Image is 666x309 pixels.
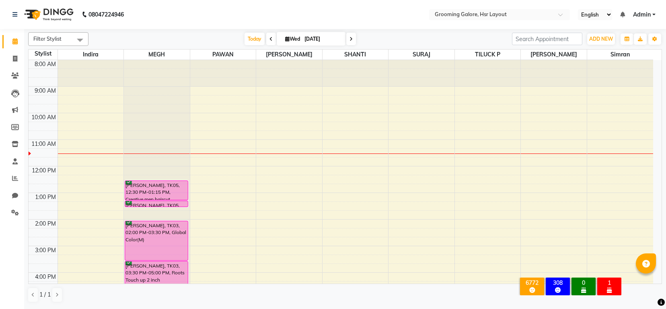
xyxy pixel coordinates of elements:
[589,36,613,42] span: ADD NEW
[632,277,658,301] iframe: chat widget
[39,290,51,299] span: 1 / 1
[573,279,594,286] div: 0
[245,33,265,45] span: Today
[33,220,58,228] div: 2:00 PM
[323,50,388,60] span: SHANTI
[599,279,620,286] div: 1
[388,50,454,60] span: SURAJ
[58,50,124,60] span: Indira
[33,273,58,281] div: 4:00 PM
[547,279,568,286] div: 308
[512,33,582,45] input: Search Appointment
[256,50,322,60] span: [PERSON_NAME]
[33,60,58,68] div: 8:00 AM
[125,181,187,200] div: [PERSON_NAME], TK05, 12:30 PM-01:15 PM, Creative men haircut
[125,201,187,207] div: [PERSON_NAME], TK05, 01:15 PM-01:30 PM, [PERSON_NAME] desigh(craft)
[125,261,187,301] div: [PERSON_NAME], TK03, 03:30 PM-05:00 PM, Roots Touch up 2 inch
[33,87,58,95] div: 9:00 AM
[302,33,342,45] input: 2025-09-03
[88,3,124,26] b: 08047224946
[30,113,58,122] div: 10:00 AM
[124,50,190,60] span: MEGH
[33,35,62,42] span: Filter Stylist
[283,36,302,42] span: Wed
[33,193,58,201] div: 1:00 PM
[125,221,187,260] div: [PERSON_NAME], TK03, 02:00 PM-03:30 PM, Global Color(M)
[455,50,521,60] span: TILUCK P
[29,50,58,58] div: Stylist
[587,50,653,60] span: Simran
[30,140,58,148] div: 11:00 AM
[190,50,256,60] span: PAWAN
[30,166,58,175] div: 12:00 PM
[33,246,58,255] div: 3:00 PM
[522,279,543,286] div: 6772
[521,50,587,60] span: [PERSON_NAME]
[587,33,615,45] button: ADD NEW
[21,3,76,26] img: logo
[633,10,651,19] span: Admin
